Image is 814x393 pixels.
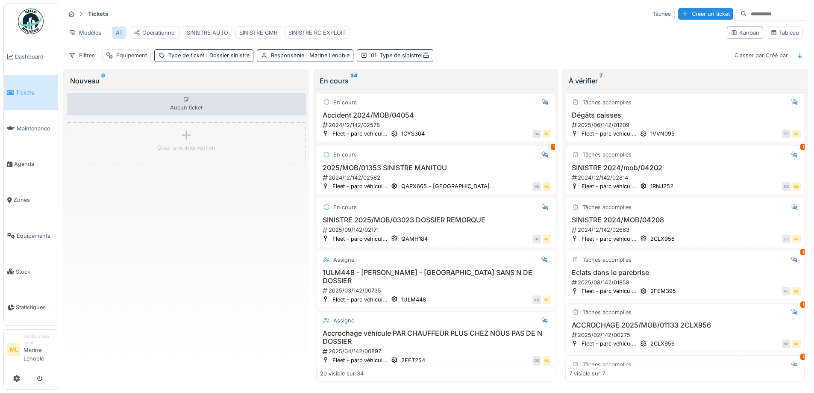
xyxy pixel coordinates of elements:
sup: 0 [101,76,105,86]
div: BA [532,130,541,138]
div: 1 [551,144,557,150]
div: Tableau [770,29,799,37]
div: ML [792,235,801,243]
div: Fleet - parc véhicul... [582,130,637,138]
div: ML [543,235,551,243]
div: Fleet - parc véhicul... [332,130,388,138]
div: ML [543,130,551,138]
div: ML [543,295,551,304]
div: ML [543,356,551,365]
div: Assigné [333,256,354,264]
li: ML [7,343,20,356]
div: Fleet - parc véhicul... [582,340,637,348]
div: 20 visible sur 34 [320,369,364,378]
a: Statistiques [4,290,58,325]
div: Fleet - parc véhicul... [332,182,388,190]
div: 2CLX956 [650,235,675,243]
h3: ACCROCHAGE 2025/MOB/01133 2CLX956 [569,321,801,329]
div: 2024/12/142/02582 [322,174,552,182]
div: 2025/02/142/00275 [571,331,801,339]
div: Créer un ticket [678,8,733,20]
div: 1CYS304 [401,130,425,138]
h3: SINISTRE 2024/mob/04202 [569,164,801,172]
div: Tâches [649,8,675,20]
div: En cours [333,98,357,106]
div: Modèles [65,27,105,39]
div: AT [116,29,123,37]
div: En cours [333,151,357,159]
sup: 34 [350,76,357,86]
div: 1 [800,301,806,308]
div: Kanban [731,29,759,37]
div: 2025/04/142/00897 [322,347,552,355]
a: Agenda [4,146,58,182]
a: ML Gestionnaire localMarine Lenoble [7,333,54,368]
div: Tâches accomplies [582,203,632,211]
div: QAMH184 [401,235,428,243]
div: 2FEM395 [650,287,676,295]
img: Badge_color-CXgf-gQk.svg [18,9,44,34]
h3: 1ULM448 - [PERSON_NAME] - [GEOGRAPHIC_DATA] SANS N DE DOSSIER [320,269,552,285]
div: ML [792,287,801,295]
h3: Accrochage véhicule PAR CHAUFFEUR PLUS CHEZ NOUS PAS DE N DOSSIER [320,329,552,346]
div: AN [532,295,541,304]
div: DE [532,235,541,243]
div: Fleet - parc véhicul... [332,356,388,364]
h3: Eclats dans le parebrise [569,269,801,277]
div: SINISTRE AUTO [187,29,228,37]
div: ML [782,340,790,348]
span: : Marine Lenoble [304,52,350,59]
div: FL [782,287,790,295]
div: 1 [800,354,806,360]
div: 2CLX956 [650,340,675,348]
div: ML [543,182,551,191]
div: 1RNJ252 [650,182,673,190]
div: 2025/08/142/01858 [571,278,801,287]
li: Marine Lenoble [24,333,54,366]
h3: SINISTRE 2024/MOB/04208 [569,216,801,224]
div: Opérationnel [134,29,176,37]
sup: 7 [599,76,602,86]
h3: SINISTRE 2025/MOB/03023 DOSSIER REMORQUE [320,216,552,224]
div: 2025/06/142/01209 [571,121,801,129]
div: Équipement [116,51,147,59]
span: Zones [14,196,54,204]
div: Tâches accomplies [582,151,632,159]
span: : Dossier sinistre [204,52,250,59]
div: Filtres [65,49,99,62]
span: Équipements [17,232,54,240]
div: Tâches accomplies [582,360,632,369]
span: Stock [16,268,54,276]
div: Tâches accomplies [582,308,632,316]
div: À vérifier [569,76,801,86]
div: 1ULM448 [401,295,426,304]
h3: 2025/MOB/01353 SINISTRE MANITOU [320,164,552,172]
div: DE [782,235,790,243]
div: Fleet - parc véhicul... [582,182,637,190]
div: Aucun ticket [67,93,306,115]
div: En cours [320,76,552,86]
div: Tâches accomplies [582,98,632,106]
div: 2024/12/142/02578 [322,121,552,129]
span: Tickets [16,89,54,97]
a: Maintenance [4,110,58,146]
div: ML [792,182,801,191]
div: Tâches accomplies [582,256,632,264]
h3: Accident 2024/MOB/04054 [320,111,552,119]
a: Zones [4,182,58,218]
a: Dashboard [4,39,58,75]
a: Équipements [4,218,58,254]
div: 2024/12/142/02663 [571,226,801,234]
div: 2FET254 [401,356,425,364]
div: 2025/09/142/02171 [322,226,552,234]
div: 1 [800,144,806,150]
span: : [421,52,429,59]
div: Fleet - parc véhicul... [582,235,637,243]
a: Stock [4,254,58,290]
div: Créer une intervention [157,144,215,152]
div: DE [782,182,790,191]
span: Dashboard [15,53,54,61]
div: Type de ticket [168,51,250,59]
span: Statistiques [16,303,54,311]
div: Assigné [333,316,354,325]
